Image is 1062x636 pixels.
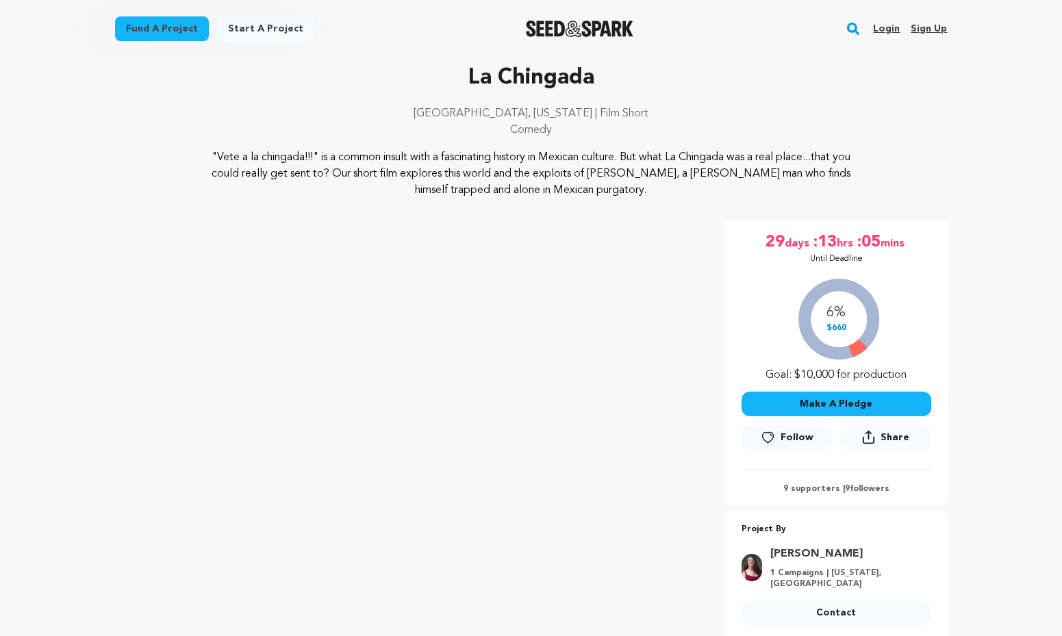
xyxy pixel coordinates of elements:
[198,149,864,199] p: "Vete a la chingada!!!" is a common insult with a fascinating history in Mexican culture. But wha...
[781,431,813,444] span: Follow
[115,122,948,138] p: Comedy
[742,600,931,625] a: Contact
[217,16,314,41] a: Start a project
[840,424,931,450] button: Share
[770,568,923,589] p: 1 Campaigns | [US_STATE], [GEOGRAPHIC_DATA]
[840,424,931,455] span: Share
[845,485,850,493] span: 9
[115,16,209,41] a: Fund a project
[873,18,900,40] a: Login
[881,231,907,253] span: mins
[881,431,909,444] span: Share
[526,21,633,37] img: Seed&Spark Logo Dark Mode
[911,18,947,40] a: Sign up
[810,253,863,264] p: Until Deadline
[742,554,762,581] img: c2882b7700b456fb.png
[526,21,633,37] a: Seed&Spark Homepage
[742,483,931,494] p: 9 supporters | followers
[837,231,856,253] span: hrs
[785,231,812,253] span: days
[856,231,881,253] span: :05
[766,231,785,253] span: 29
[115,105,948,122] p: [GEOGRAPHIC_DATA], [US_STATE] | Film Short
[812,231,837,253] span: :13
[115,62,948,94] p: La Chingada
[742,522,931,537] p: Project By
[770,546,923,562] a: Goto Hannah Hollandbyrd profile
[742,392,931,416] button: Make A Pledge
[742,425,832,450] a: Follow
